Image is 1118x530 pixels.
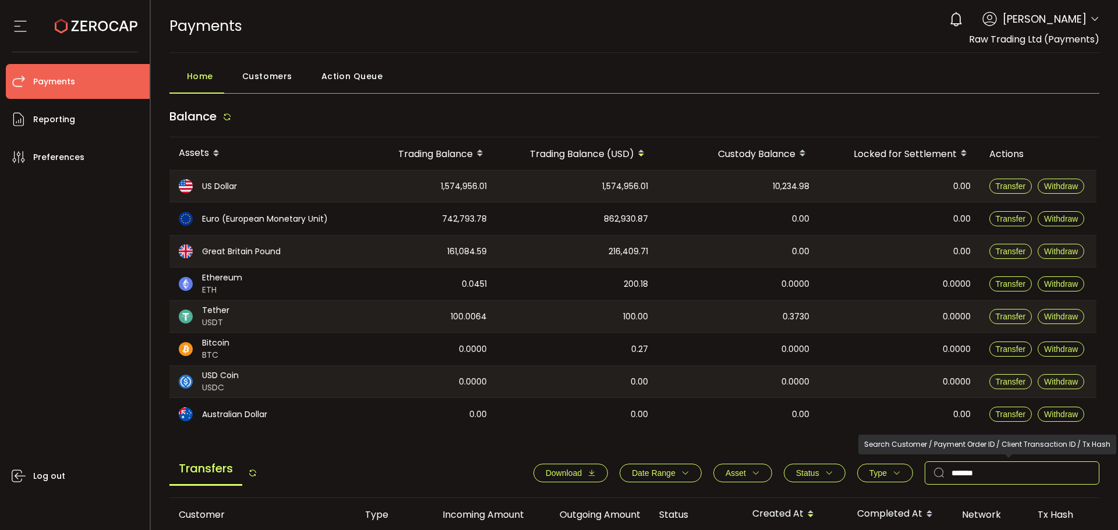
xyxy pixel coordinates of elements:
span: 862,930.87 [604,212,648,226]
div: Assets [169,144,350,163]
span: Withdraw [1044,279,1078,289]
div: Type [356,508,417,521]
span: Date Range [632,468,675,478]
span: 0.0000 [943,310,971,323]
button: Download [533,464,608,482]
span: 0.0000 [459,343,487,356]
div: Customer [169,508,356,521]
span: 0.0000 [781,343,809,356]
span: Transfers [169,453,242,486]
span: Preferences [33,149,84,166]
span: Payments [33,73,75,90]
span: 0.3730 [783,310,809,323]
span: USDT [202,316,229,329]
span: Action Queue [321,65,383,88]
span: US Dollar [202,180,237,193]
div: Search Customer / Payment Order ID / Client Transaction ID / Tx Hash [858,435,1116,454]
span: Raw Trading Ltd (Payments) [969,33,1099,46]
img: aud_portfolio.svg [179,407,193,421]
span: Great Britain Pound [202,246,281,258]
button: Transfer [989,309,1032,324]
button: Withdraw [1038,309,1084,324]
span: Asset [726,468,746,478]
span: 0.0000 [943,375,971,389]
span: Balance [169,108,217,125]
button: Transfer [989,374,1032,389]
iframe: Chat Widget [1060,474,1118,530]
button: Asset [713,464,772,482]
div: Trading Balance (USD) [496,144,657,163]
span: 0.00 [792,212,809,226]
span: 1,574,956.01 [441,180,487,193]
div: Locked for Settlement [819,144,980,163]
span: Home [187,65,213,88]
div: Outgoing Amount [533,508,650,521]
span: Ethereum [202,272,242,284]
span: 216,409.71 [608,245,648,258]
span: 0.00 [631,408,648,421]
button: Withdraw [1038,276,1084,291]
button: Transfer [989,276,1032,291]
span: Withdraw [1044,344,1078,354]
span: Download [546,468,582,478]
span: USD Coin [202,369,239,382]
span: 0.00 [469,408,487,421]
span: 0.0000 [781,278,809,291]
button: Withdraw [1038,211,1084,226]
button: Withdraw [1038,407,1084,422]
span: ETH [202,284,242,296]
span: Transfer [996,344,1026,354]
span: 0.00 [953,408,971,421]
div: Completed At [848,504,953,524]
span: 0.27 [631,343,648,356]
button: Transfer [989,179,1032,194]
span: 0.0000 [943,343,971,356]
button: Withdraw [1038,244,1084,259]
div: Custody Balance [657,144,819,163]
img: btc_portfolio.svg [179,342,193,356]
span: Transfer [996,247,1026,256]
button: Date Range [620,464,702,482]
span: 10,234.98 [773,180,809,193]
span: Euro (European Monetary Unit) [202,213,328,225]
span: 0.0451 [462,278,487,291]
span: 0.00 [953,245,971,258]
img: usdt_portfolio.svg [179,310,193,323]
div: Network [953,508,1028,521]
button: Type [857,464,913,482]
img: gbp_portfolio.svg [179,244,193,258]
span: 0.0000 [943,278,971,291]
span: Customers [242,65,292,88]
span: 100.0064 [451,310,487,323]
span: Status [796,468,819,478]
span: Withdraw [1044,247,1078,256]
span: Withdraw [1044,214,1078,223]
img: usd_portfolio.svg [179,179,193,193]
span: Bitcoin [202,337,229,349]
span: 0.00 [631,375,648,389]
span: [PERSON_NAME] [1003,11,1087,27]
span: Transfer [996,182,1026,191]
span: 161,084.59 [447,245,487,258]
span: Type [869,468,887,478]
span: Payments [169,16,242,36]
span: Withdraw [1044,182,1078,191]
span: Transfer [996,410,1026,419]
button: Transfer [989,211,1032,226]
button: Withdraw [1038,179,1084,194]
span: 0.00 [792,408,809,421]
button: Transfer [989,342,1032,357]
img: usdc_portfolio.svg [179,375,193,389]
span: Australian Dollar [202,408,267,421]
button: Transfer [989,407,1032,422]
span: Withdraw [1044,410,1078,419]
img: eur_portfolio.svg [179,212,193,226]
span: Transfer [996,377,1026,386]
button: Status [784,464,845,482]
div: Created At [743,504,848,524]
span: Transfer [996,312,1026,321]
button: Withdraw [1038,342,1084,357]
span: Transfer [996,279,1026,289]
span: 0.00 [953,212,971,226]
